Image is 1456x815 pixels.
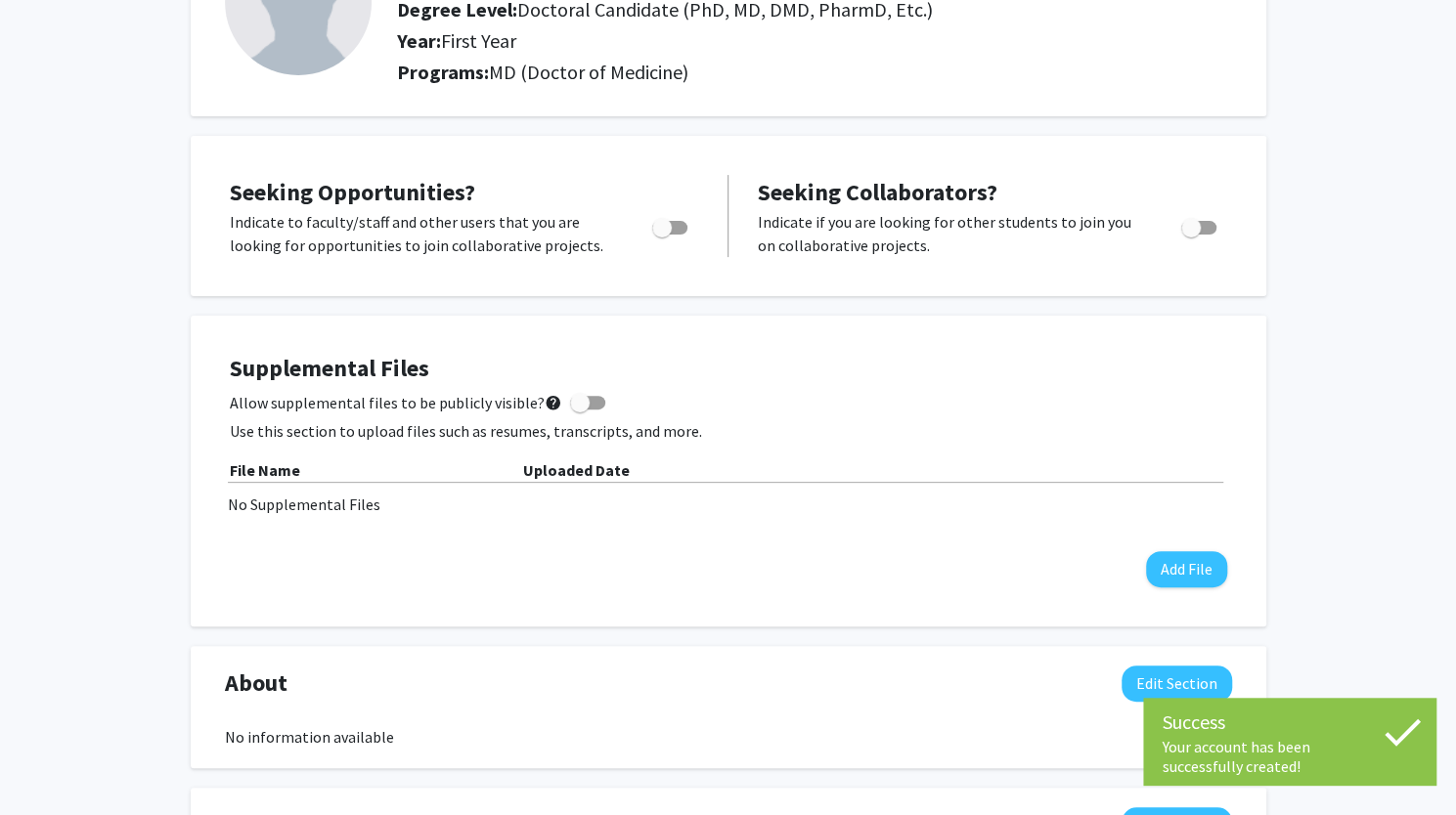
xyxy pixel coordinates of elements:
[1122,665,1232,702] button: Edit About
[758,177,997,207] span: Seeking Collaborators?
[225,725,1232,749] div: No information available
[758,210,1144,257] p: Indicate if you are looking for other students to join you on collaborative projects.
[15,727,83,800] iframe: Chat
[230,177,475,207] span: Seeking Opportunities?
[230,355,1227,383] h4: Supplemental Files
[228,493,1229,516] div: No Supplemental Files
[523,460,630,480] b: Uploaded Date
[230,391,562,414] span: Allow supplemental files to be publicly visible?
[644,210,698,239] div: Toggle
[230,210,615,257] p: Indicate to faculty/staff and other users that you are looking for opportunities to join collabor...
[225,665,287,701] span: About
[441,28,516,53] span: First Year
[1163,737,1417,776] div: Your account has been successfully created!
[230,419,1227,443] p: Use this section to upload files such as resumes, transcripts, and more.
[397,61,1231,84] h2: Programs:
[545,391,562,414] mat-icon: help
[1173,210,1227,239] div: Toggle
[1146,551,1227,587] button: Add File
[489,60,688,84] span: MD (Doctor of Medicine)
[230,460,300,480] b: File Name
[397,29,1081,53] h2: Year:
[1163,708,1417,737] div: Success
